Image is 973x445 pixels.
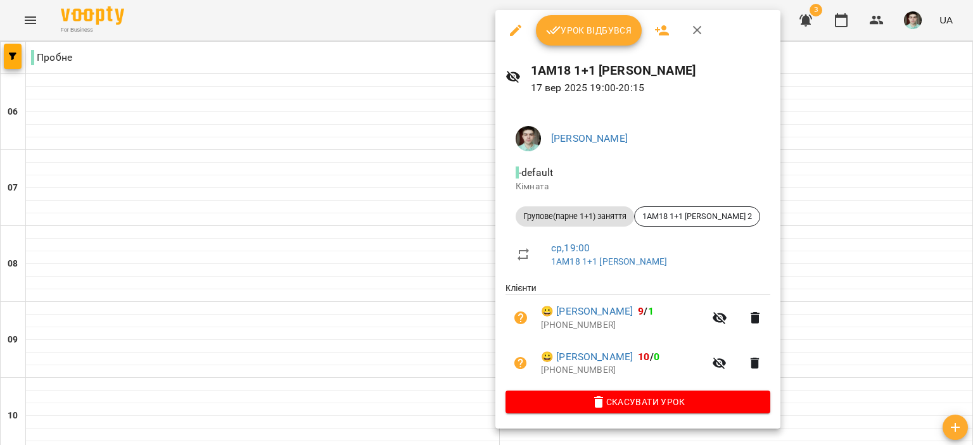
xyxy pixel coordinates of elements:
h6: 1АМ18 1+1 [PERSON_NAME] [531,61,770,80]
p: 17 вер 2025 19:00 - 20:15 [531,80,770,96]
span: 10 [638,351,649,363]
button: Візит ще не сплачено. Додати оплату? [506,303,536,333]
div: 1АМ18 1+1 [PERSON_NAME] 2 [634,206,760,227]
button: Візит ще не сплачено. Додати оплату? [506,348,536,379]
b: / [638,305,653,317]
span: - default [516,166,556,179]
p: [PHONE_NUMBER] [541,364,704,377]
img: 8482cb4e613eaef2b7d25a10e2b5d949.jpg [516,126,541,151]
a: 😀 [PERSON_NAME] [541,349,633,365]
p: Кімната [516,180,760,193]
span: 9 [638,305,644,317]
span: Урок відбувся [546,23,632,38]
span: 1 [648,305,654,317]
button: Скасувати Урок [506,391,770,413]
a: [PERSON_NAME] [551,132,628,144]
span: 1АМ18 1+1 [PERSON_NAME] 2 [635,211,760,222]
a: ср , 19:00 [551,242,590,254]
b: / [638,351,659,363]
p: [PHONE_NUMBER] [541,319,704,332]
button: Урок відбувся [536,15,642,46]
span: Групове(парне 1+1) заняття [516,211,634,222]
ul: Клієнти [506,282,770,390]
a: 1АМ18 1+1 [PERSON_NAME] [551,256,667,266]
span: 0 [654,351,659,363]
a: 😀 [PERSON_NAME] [541,304,633,319]
span: Скасувати Урок [516,394,760,410]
